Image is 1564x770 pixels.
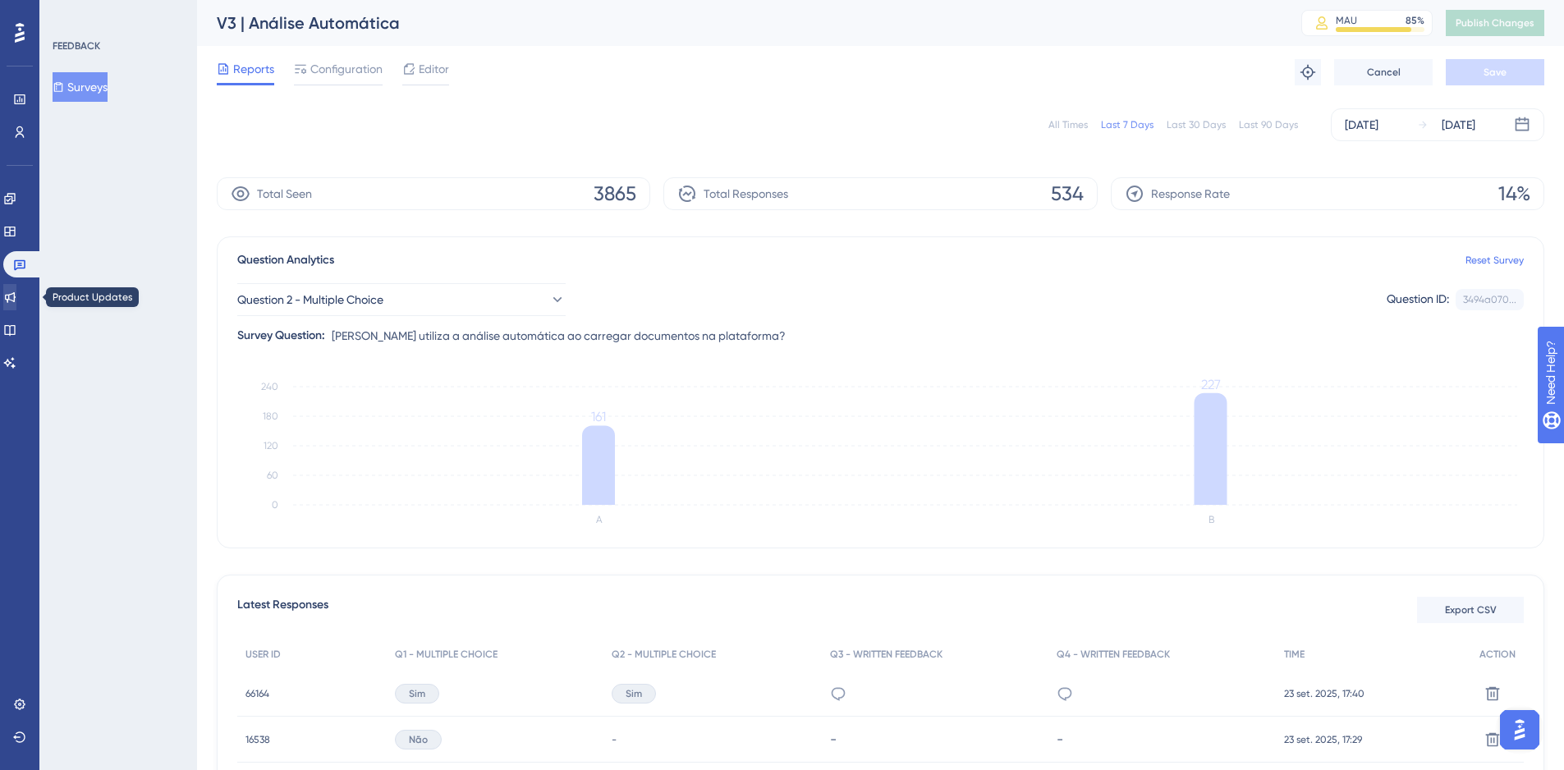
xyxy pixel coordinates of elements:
[1456,16,1534,30] span: Publish Changes
[1334,59,1433,85] button: Cancel
[596,514,603,525] text: A
[1201,377,1221,392] tspan: 227
[1101,118,1154,131] div: Last 7 Days
[1479,648,1516,661] span: ACTION
[237,283,566,316] button: Question 2 - Multiple Choice
[1167,118,1226,131] div: Last 30 Days
[1406,14,1424,27] div: 85 %
[332,326,786,346] span: [PERSON_NAME] utiliza a análise automática ao carregar documentos na plataforma?
[626,687,642,700] span: Sim
[1442,115,1475,135] div: [DATE]
[233,59,274,79] span: Reports
[1446,10,1544,36] button: Publish Changes
[409,733,428,746] span: Não
[1209,514,1214,525] text: B
[1498,181,1530,207] span: 14%
[1051,181,1084,207] span: 534
[1151,184,1230,204] span: Response Rate
[257,184,312,204] span: Total Seen
[53,72,108,102] button: Surveys
[1495,705,1544,754] iframe: UserGuiding AI Assistant Launcher
[267,470,278,481] tspan: 60
[419,59,449,79] span: Editor
[830,648,943,661] span: Q3 - WRITTEN FEEDBACK
[1345,115,1378,135] div: [DATE]
[1057,731,1268,747] div: -
[1239,118,1298,131] div: Last 90 Days
[1284,733,1362,746] span: 23 set. 2025, 17:29
[245,648,281,661] span: USER ID
[594,181,636,207] span: 3865
[1284,687,1364,700] span: 23 set. 2025, 17:40
[591,409,606,424] tspan: 161
[612,648,716,661] span: Q2 - MULTIPLE CHOICE
[217,11,1260,34] div: V3 | Análise Automática
[1463,293,1516,306] div: 3494a070...
[237,326,325,346] div: Survey Question:
[1048,118,1088,131] div: All Times
[1367,66,1401,79] span: Cancel
[1057,648,1170,661] span: Q4 - WRITTEN FEEDBACK
[1387,289,1449,310] div: Question ID:
[272,499,278,511] tspan: 0
[395,648,498,661] span: Q1 - MULTIPLE CHOICE
[1465,254,1524,267] a: Reset Survey
[261,381,278,392] tspan: 240
[830,731,1040,747] div: -
[237,250,334,270] span: Question Analytics
[237,290,383,309] span: Question 2 - Multiple Choice
[1445,603,1497,616] span: Export CSV
[53,39,100,53] div: FEEDBACK
[1284,648,1305,661] span: TIME
[245,687,269,700] span: 66164
[310,59,383,79] span: Configuration
[612,733,617,746] span: -
[1417,597,1524,623] button: Export CSV
[1484,66,1507,79] span: Save
[245,733,270,746] span: 16538
[409,687,425,700] span: Sim
[264,440,278,451] tspan: 120
[704,184,788,204] span: Total Responses
[39,4,103,24] span: Need Help?
[1446,59,1544,85] button: Save
[1336,14,1357,27] div: MAU
[237,595,328,625] span: Latest Responses
[263,410,278,422] tspan: 180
